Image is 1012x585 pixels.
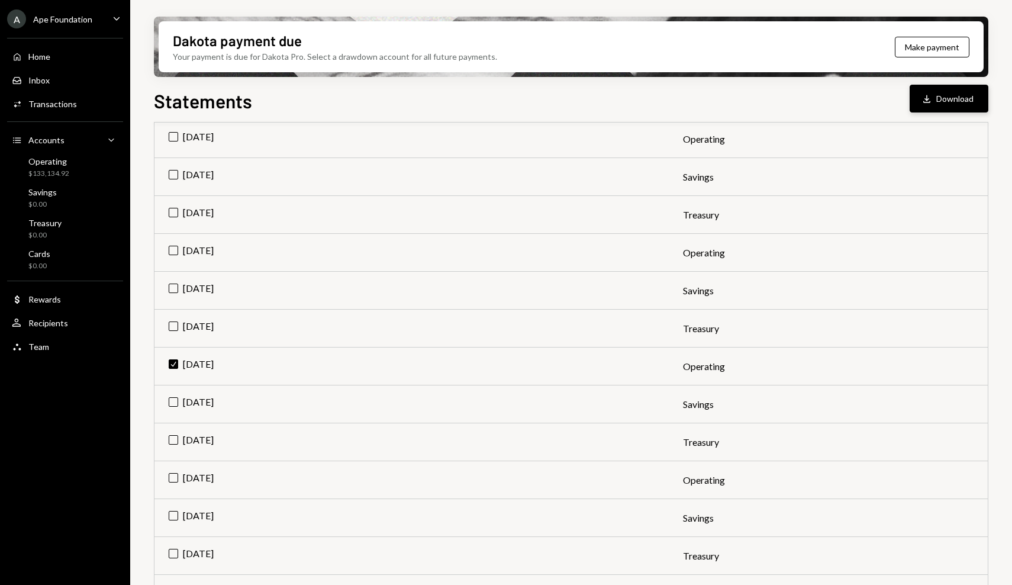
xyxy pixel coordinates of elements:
div: Transactions [28,99,77,109]
div: Operating [28,156,69,166]
td: Operating [669,120,988,158]
td: Treasury [669,423,988,461]
button: Download [910,85,988,112]
div: Dakota payment due [173,31,302,50]
a: Savings$0.00 [7,184,123,212]
div: Your payment is due for Dakota Pro. Select a drawdown account for all future payments. [173,50,497,63]
td: Operating [669,461,988,499]
div: Recipients [28,318,68,328]
td: Treasury [669,310,988,348]
td: Savings [669,385,988,423]
div: A [7,9,26,28]
div: Treasury [28,218,62,228]
button: Make payment [895,37,969,57]
div: Cards [28,249,50,259]
td: Operating [669,348,988,385]
a: Transactions [7,93,123,114]
a: Recipients [7,312,123,333]
div: $133,134.92 [28,169,69,179]
div: Inbox [28,75,50,85]
div: Team [28,342,49,352]
a: Team [7,336,123,357]
div: $0.00 [28,230,62,240]
div: Home [28,52,50,62]
a: Rewards [7,288,123,310]
td: Operating [669,234,988,272]
a: Inbox [7,69,123,91]
td: Savings [669,158,988,196]
div: Savings [28,187,57,197]
td: Treasury [669,537,988,575]
a: Operating$133,134.92 [7,153,123,181]
div: $0.00 [28,200,57,210]
a: Accounts [7,129,123,150]
h1: Statements [154,89,252,112]
div: Accounts [28,135,65,145]
td: Savings [669,499,988,537]
a: Treasury$0.00 [7,214,123,243]
div: Rewards [28,294,61,304]
td: Savings [669,272,988,310]
a: Cards$0.00 [7,245,123,274]
a: Home [7,46,123,67]
div: $0.00 [28,261,50,271]
div: Ape Foundation [33,14,92,24]
td: Treasury [669,196,988,234]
